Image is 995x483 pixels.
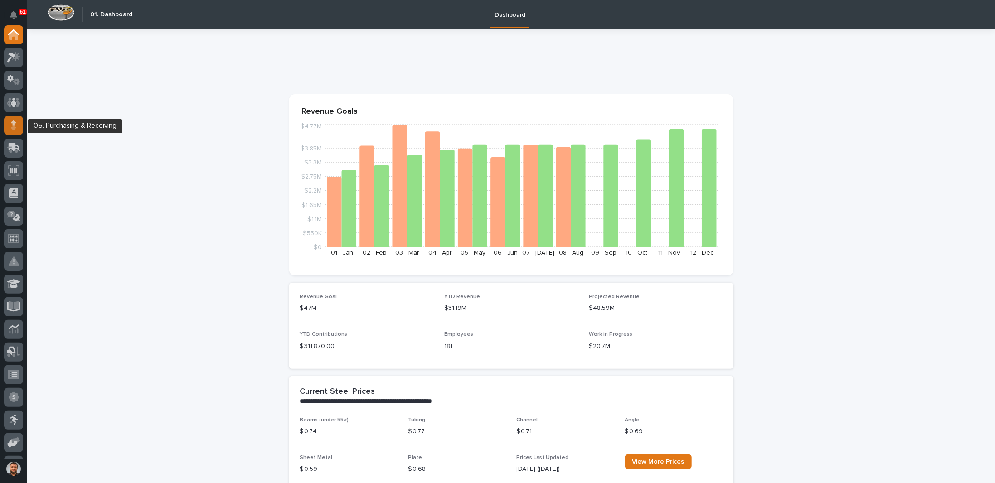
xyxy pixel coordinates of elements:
a: View More Prices [625,454,692,469]
p: $ 0.59 [300,464,398,474]
text: 01 - Jan [330,250,353,256]
p: [DATE] ([DATE]) [517,464,614,474]
text: 04 - Apr [428,250,452,256]
span: Sheet Metal [300,455,333,460]
p: $ 311,870.00 [300,342,434,351]
img: Workspace Logo [48,4,74,21]
span: Revenue Goal [300,294,337,299]
span: Employees [444,332,473,337]
tspan: $2.2M [304,188,322,194]
p: $20.7M [589,342,723,351]
span: Projected Revenue [589,294,640,299]
text: 06 - Jun [493,250,517,256]
tspan: $550K [303,230,322,236]
span: Channel [517,417,538,423]
tspan: $3.85M [301,145,322,152]
text: 02 - Feb [363,250,387,256]
button: Notifications [4,5,23,24]
p: Revenue Goals [302,107,721,117]
span: View More Prices [632,459,684,465]
text: 03 - Mar [395,250,419,256]
span: Angle [625,417,640,423]
text: 05 - May [460,250,485,256]
p: 181 [444,342,578,351]
span: YTD Revenue [444,294,480,299]
p: $48.59M [589,304,723,313]
span: Beams (under 55#) [300,417,349,423]
span: YTD Contributions [300,332,348,337]
text: 12 - Dec [690,250,713,256]
text: 07 - [DATE] [522,250,554,256]
tspan: $1.65M [301,202,322,208]
span: Plate [408,455,422,460]
p: $ 0.71 [517,427,614,436]
tspan: $3.3M [304,159,322,166]
p: 61 [20,9,26,15]
span: Work in Progress [589,332,632,337]
p: $ 0.69 [625,427,723,436]
button: users-avatar [4,459,23,478]
text: 09 - Sep [591,250,616,256]
tspan: $2.75M [301,174,322,180]
span: Tubing [408,417,426,423]
p: $47M [300,304,434,313]
p: $ 0.74 [300,427,398,436]
p: $ 0.68 [408,464,506,474]
tspan: $1.1M [307,216,322,222]
text: 10 - Oct [626,250,647,256]
h2: Current Steel Prices [300,387,375,397]
p: $31.19M [444,304,578,313]
p: $ 0.77 [408,427,506,436]
text: 11 - Nov [658,250,680,256]
tspan: $0 [314,244,322,251]
tspan: $4.77M [301,123,322,130]
h2: 01. Dashboard [90,11,132,19]
text: 08 - Aug [558,250,583,256]
span: Prices Last Updated [517,455,569,460]
div: Notifications61 [11,11,23,25]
